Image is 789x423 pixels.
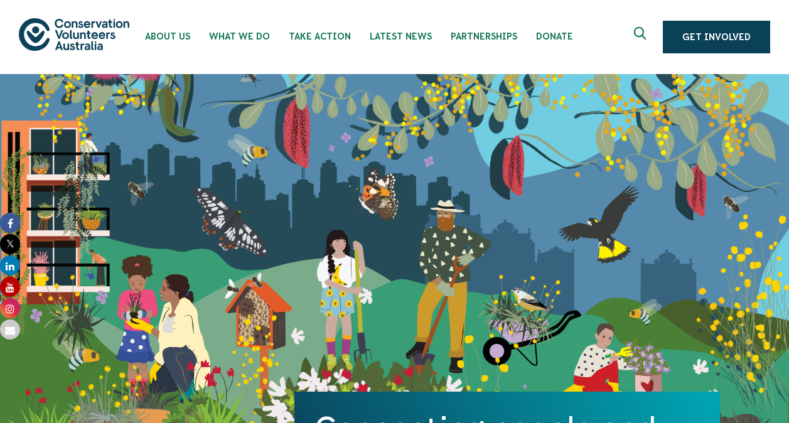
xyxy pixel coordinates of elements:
[19,18,129,50] img: logo.svg
[370,31,432,41] span: Latest News
[626,22,657,52] button: Expand search box Close search box
[663,21,770,53] a: Get Involved
[451,31,517,41] span: Partnerships
[634,27,650,47] span: Expand search box
[145,31,190,41] span: About Us
[209,31,270,41] span: What We Do
[536,31,573,41] span: Donate
[289,31,351,41] span: Take Action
